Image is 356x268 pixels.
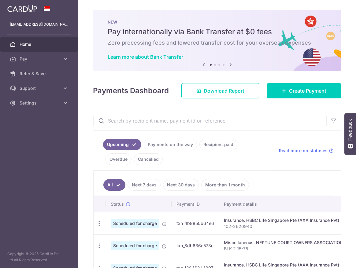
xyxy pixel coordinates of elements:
a: Next 30 days [163,179,199,191]
a: Payments on the way [144,139,197,150]
a: More than 1 month [201,179,249,191]
a: Next 7 days [128,179,161,191]
span: Scheduled for charge [111,219,159,228]
div: Miscellaneous. NEPTUNE COURT OWNERS ASSOCIATION [224,240,343,246]
a: Recipient paid [199,139,237,150]
a: Read more on statuses [279,148,334,154]
h5: Pay internationally via Bank Transfer at $0 fees [108,27,327,37]
span: Home [20,41,60,47]
img: CardUp [7,5,37,12]
a: Cancelled [134,153,163,165]
a: Download Report [181,83,259,98]
td: txn_8db636e573e [172,234,219,257]
h6: Zero processing fees and lowered transfer cost for your overseas expenses [108,39,327,46]
span: Pay [20,56,60,62]
h4: Payments Dashboard [93,85,169,96]
span: Create Payment [289,87,326,94]
span: Scheduled for charge [111,241,159,250]
p: 102-2620940 [224,223,343,229]
span: Refer & Save [20,71,60,77]
span: Download Report [204,87,244,94]
span: Status [111,201,124,207]
span: Feedback [347,119,353,141]
span: Support [20,85,60,91]
div: Insurance. HSBC LIfe Singapore Pte (AXA Insurance Pvt) [224,217,343,223]
span: Read more on statuses [279,148,328,154]
input: Search by recipient name, payment id or reference [93,111,326,130]
p: [EMAIL_ADDRESS][DOMAIN_NAME] [10,21,69,28]
a: Overdue [106,153,132,165]
p: NEW [108,20,327,24]
th: Payment details [219,196,348,212]
div: Insurance. HSBC LIfe Singapore Pte (AXA Insurance Pvt) [224,262,343,268]
th: Payment ID [172,196,219,212]
a: Upcoming [103,139,141,150]
td: txn_4b8850b64e6 [172,212,219,234]
button: Feedback - Show survey [344,113,356,155]
a: All [103,179,125,191]
a: Learn more about Bank Transfer [108,54,183,60]
span: Settings [20,100,60,106]
a: Create Payment [267,83,341,98]
img: Bank transfer banner [93,10,341,71]
p: BLK 2 15-75 [224,246,343,252]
